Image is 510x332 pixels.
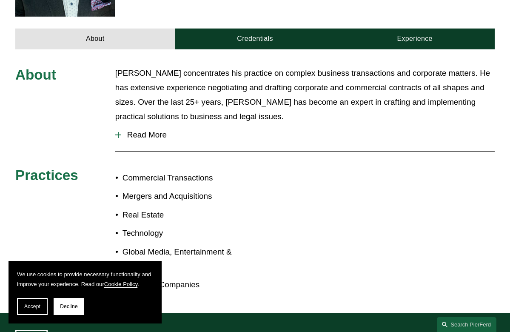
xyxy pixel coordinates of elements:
p: Real Estate [123,208,255,222]
p: Emerging Companies [123,278,255,292]
p: Commercial Transactions [123,171,255,185]
p: Global Media, Entertainment & Sports [123,245,255,274]
section: Cookie banner [9,261,162,323]
span: Read More [121,130,495,140]
p: We use cookies to provide necessary functionality and improve your experience. Read our . [17,269,153,289]
span: Practices [15,167,78,183]
a: Credentials [175,29,335,49]
a: About [15,29,175,49]
p: Technology [123,226,255,240]
span: Accept [24,303,40,309]
a: Cookie Policy [104,281,137,287]
button: Accept [17,298,48,315]
p: [PERSON_NAME] concentrates his practice on complex business transactions and corporate matters. H... [115,66,495,124]
p: Mergers and Acquisitions [123,189,255,203]
button: Read More [115,124,495,146]
a: Experience [335,29,495,49]
button: Decline [54,298,84,315]
span: About [15,67,56,83]
span: Decline [60,303,78,309]
a: Search this site [437,317,496,332]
